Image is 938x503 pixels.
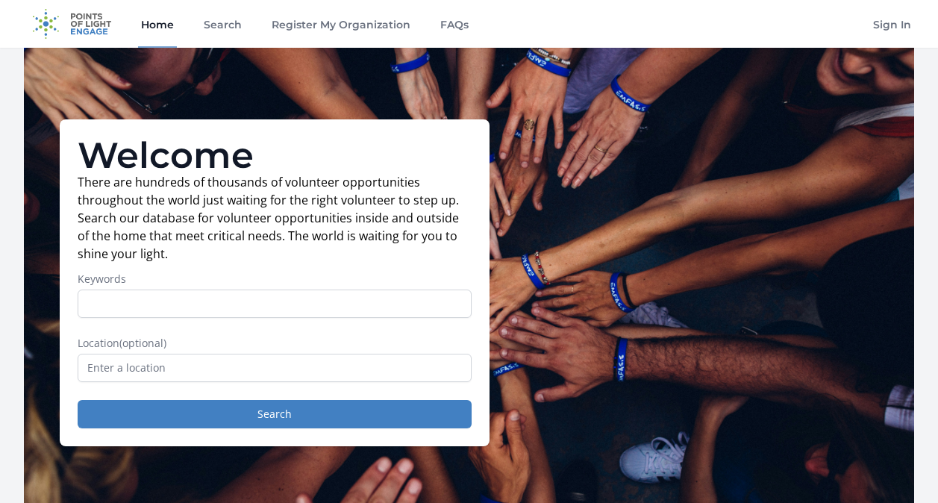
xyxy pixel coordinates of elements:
p: There are hundreds of thousands of volunteer opportunities throughout the world just waiting for ... [78,173,472,263]
button: Search [78,400,472,428]
span: (optional) [119,336,166,350]
label: Location [78,336,472,351]
input: Enter a location [78,354,472,382]
label: Keywords [78,272,472,287]
h1: Welcome [78,137,472,173]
